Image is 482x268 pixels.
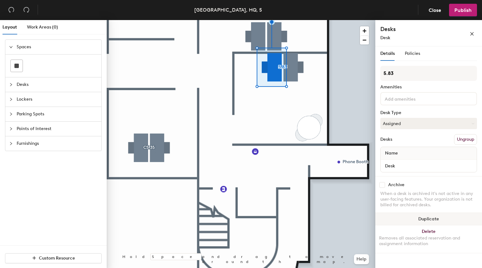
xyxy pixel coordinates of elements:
button: Duplicate [375,213,482,225]
span: expanded [9,45,13,49]
span: collapsed [9,97,13,101]
input: Unnamed desk [382,161,475,170]
span: Details [380,51,395,56]
button: Undo (⌘ + Z) [5,4,18,16]
input: Add amenities [383,95,440,102]
span: Lockers [17,92,98,107]
button: Close [423,4,447,16]
div: [GEOGRAPHIC_DATA], HQ, 5 [194,6,262,14]
span: Publish [454,7,472,13]
button: Assigned [380,118,477,129]
button: Ungroup [454,134,477,145]
span: Spaces [17,40,98,54]
button: Help [354,254,369,264]
span: collapsed [9,142,13,145]
h4: Desks [380,25,449,33]
span: collapsed [9,83,13,87]
span: close [470,32,474,36]
span: Desk [380,35,390,40]
button: Custom Resource [5,253,102,263]
span: Points of Interest [17,122,98,136]
div: Amenities [380,85,477,90]
span: undo [8,7,14,13]
span: Parking Spots [17,107,98,121]
div: Removes all associated reservation and assignment information [379,235,478,247]
span: Layout [3,24,17,30]
button: DeleteRemoves all associated reservation and assignment information [375,225,482,253]
span: collapsed [9,127,13,131]
span: Desks [17,77,98,92]
button: Redo (⌘ + ⇧ + Z) [20,4,33,16]
span: Policies [405,51,420,56]
div: Desk Type [380,110,477,115]
span: Name [382,148,401,159]
div: Archive [388,182,404,187]
span: Close [429,7,441,13]
button: Publish [449,4,477,16]
span: Work Areas (0) [27,24,58,30]
span: Furnishings [17,136,98,151]
div: Desks [380,137,392,142]
div: When a desk is archived it's not active in any user-facing features. Your organization is not bil... [380,191,477,208]
span: collapsed [9,112,13,116]
span: Custom Resource [39,255,75,261]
